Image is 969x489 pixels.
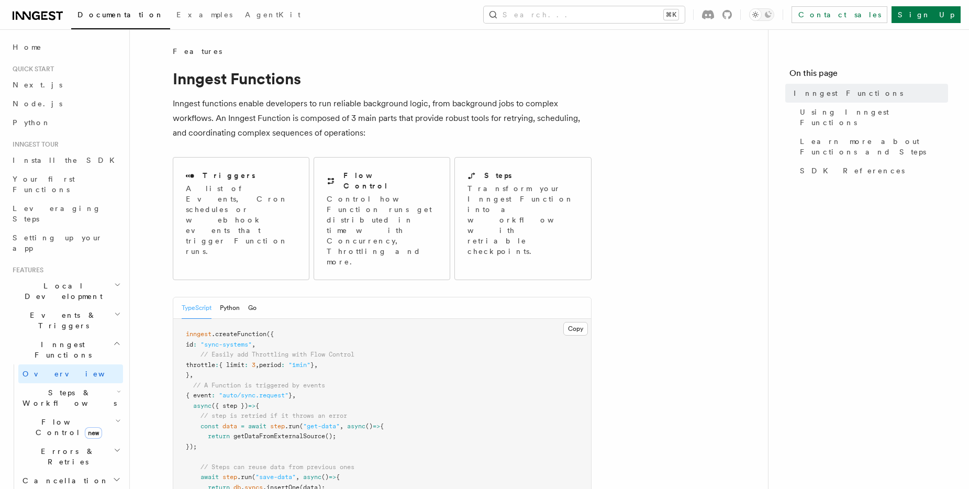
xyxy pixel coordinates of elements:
span: async [193,402,211,409]
span: () [365,423,373,430]
span: Leveraging Steps [13,204,101,223]
span: Using Inngest Functions [800,107,948,128]
a: Flow ControlControl how Function runs get distributed in time with Concurrency, Throttling and more. [314,157,450,280]
span: }); [186,443,197,450]
span: .createFunction [211,330,266,338]
span: inngest [186,330,211,338]
a: Next.js [8,75,123,94]
span: (); [325,432,336,440]
span: ({ [266,330,274,338]
span: Overview [23,370,130,378]
span: => [373,423,380,430]
span: async [303,473,321,481]
span: period [259,361,281,369]
a: SDK References [796,161,948,180]
span: id [186,341,193,348]
span: , [252,341,255,348]
span: data [222,423,237,430]
a: Examples [170,3,239,28]
span: Next.js [13,81,62,89]
span: { limit [219,361,244,369]
a: Documentation [71,3,170,29]
span: return [208,432,230,440]
span: : [215,361,219,369]
button: Steps & Workflows [18,383,123,413]
span: Learn more about Functions and Steps [800,136,948,157]
p: Control how Function runs get distributed in time with Concurrency, Throttling and more. [327,194,437,267]
span: { [336,473,340,481]
span: // Easily add Throttling with Flow Control [201,351,354,358]
span: , [340,423,343,430]
span: => [329,473,336,481]
span: = [241,423,244,430]
span: , [255,361,259,369]
span: // A Function is triggered by events [193,382,325,389]
a: Learn more about Functions and Steps [796,132,948,161]
span: Features [173,46,222,57]
button: TypeScript [182,297,211,319]
button: Python [220,297,240,319]
span: AgentKit [245,10,300,19]
button: Go [248,297,257,319]
span: SDK References [800,165,905,176]
button: Events & Triggers [8,306,123,335]
span: Flow Control [18,417,115,438]
span: "auto/sync.request" [219,392,288,399]
span: .run [285,423,299,430]
span: } [310,361,314,369]
span: "sync-systems" [201,341,252,348]
a: Contact sales [792,6,887,23]
span: Python [13,118,51,127]
span: 3 [252,361,255,369]
button: Toggle dark mode [749,8,774,21]
span: // Steps can reuse data from previous ones [201,463,354,471]
button: Local Development [8,276,123,306]
span: : [193,341,197,348]
h2: Flow Control [343,170,437,191]
a: Overview [18,364,123,383]
span: ( [252,473,255,481]
a: Node.js [8,94,123,113]
a: Leveraging Steps [8,199,123,228]
span: step [222,473,237,481]
span: , [296,473,299,481]
span: { [255,402,259,409]
span: : [244,361,248,369]
span: { event [186,392,211,399]
span: Inngest tour [8,140,59,149]
span: Quick start [8,65,54,73]
h1: Inngest Functions [173,69,592,88]
kbd: ⌘K [664,9,678,20]
button: Flow Controlnew [18,413,123,442]
button: Search...⌘K [484,6,685,23]
span: , [292,392,296,399]
span: Home [13,42,42,52]
span: "save-data" [255,473,296,481]
span: new [85,427,102,439]
span: await [201,473,219,481]
p: Transform your Inngest Function into a workflow with retriable checkpoints. [467,183,580,257]
span: // step is retried if it throws an error [201,412,347,419]
span: Errors & Retries [18,446,114,467]
span: () [321,473,329,481]
span: , [314,361,318,369]
span: Install the SDK [13,156,121,164]
span: Steps & Workflows [18,387,117,408]
span: Events & Triggers [8,310,114,331]
span: : [281,361,285,369]
a: Your first Functions [8,170,123,199]
a: Python [8,113,123,132]
span: await [248,423,266,430]
span: step [270,423,285,430]
span: ({ step }) [211,402,248,409]
h2: Steps [484,170,512,181]
a: Sign Up [892,6,961,23]
span: "1min" [288,361,310,369]
span: Setting up your app [13,234,103,252]
p: A list of Events, Cron schedules or webhook events that trigger Function runs. [186,183,296,257]
span: Local Development [8,281,114,302]
span: Documentation [77,10,164,19]
span: throttle [186,361,215,369]
a: Install the SDK [8,151,123,170]
span: Your first Functions [13,175,75,194]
